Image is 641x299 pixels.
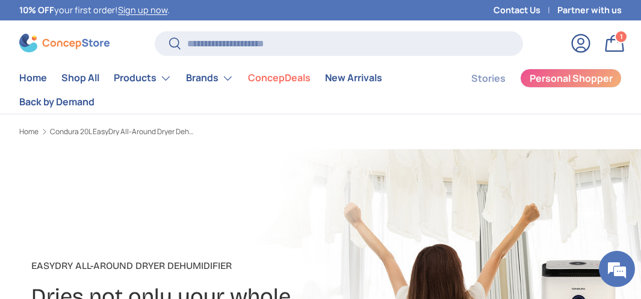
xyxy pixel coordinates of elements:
a: Products [114,66,172,90]
a: Home [19,66,47,90]
a: Brands [186,66,234,90]
a: Contact Us [494,4,557,17]
nav: Secondary [442,66,622,114]
span: Personal Shopper [530,73,613,83]
p: EasyDry All-Around Dryer Dehumidifier [31,259,494,273]
a: Partner with us [557,4,622,17]
nav: Primary [19,66,442,114]
a: Stories [471,67,506,90]
strong: 10% OFF [19,4,54,16]
span: 1 [620,32,623,41]
img: ConcepStore [19,34,110,52]
p: your first order! . [19,4,170,17]
summary: Brands [179,66,241,90]
a: Home [19,128,39,135]
a: Condura 20L EasyDry All-Around Dryer Dehumidifier [50,128,194,135]
nav: Breadcrumbs [19,126,339,137]
a: Back by Demand [19,90,94,114]
summary: Products [107,66,179,90]
a: Sign up now [118,4,167,16]
a: New Arrivals [325,66,382,90]
a: Shop All [61,66,99,90]
a: Personal Shopper [520,69,622,88]
a: ConcepDeals [248,66,311,90]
